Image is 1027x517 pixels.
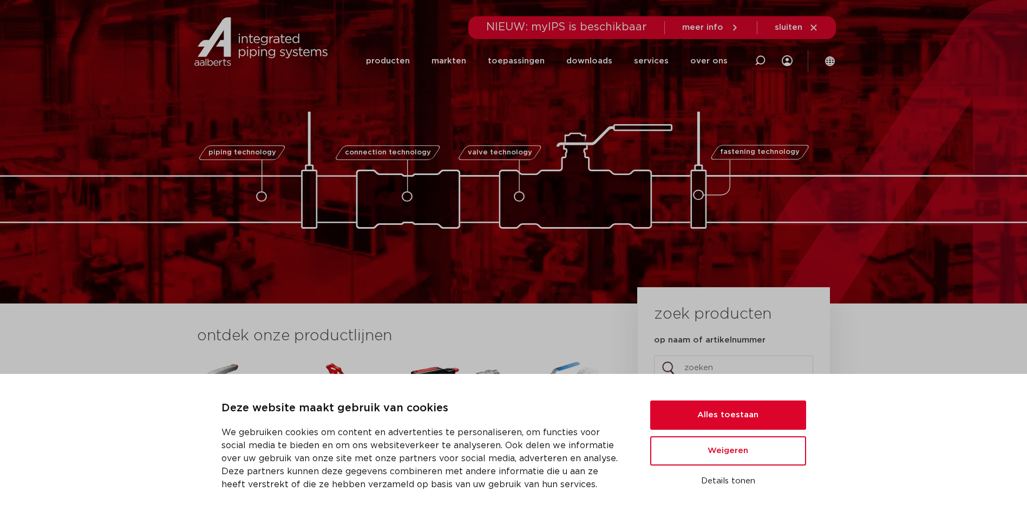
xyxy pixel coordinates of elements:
h3: zoek producten [654,303,771,325]
a: sluiten [775,23,819,33]
span: meer info [682,23,723,31]
div: my IPS [782,39,793,83]
span: valve technology [468,149,532,156]
p: Deze website maakt gebruik van cookies [221,400,624,417]
button: Details tonen [650,472,806,490]
button: Alles toestaan [650,400,806,430]
a: meer info [682,23,740,33]
a: downloads [566,39,612,83]
nav: Menu [366,39,728,83]
label: op naam of artikelnummer [654,335,766,346]
span: sluiten [775,23,802,31]
h3: ontdek onze productlijnen [197,325,601,347]
a: toepassingen [488,39,545,83]
a: services [634,39,669,83]
span: NIEUW: myIPS is beschikbaar [486,22,647,33]
a: producten [366,39,410,83]
span: fastening technology [720,149,800,156]
p: We gebruiken cookies om content en advertenties te personaliseren, om functies voor social media ... [221,426,624,491]
span: piping technology [208,149,276,156]
span: connection technology [344,149,430,156]
button: Weigeren [650,436,806,466]
input: zoeken [654,356,813,380]
a: markten [431,39,466,83]
a: over ons [690,39,728,83]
